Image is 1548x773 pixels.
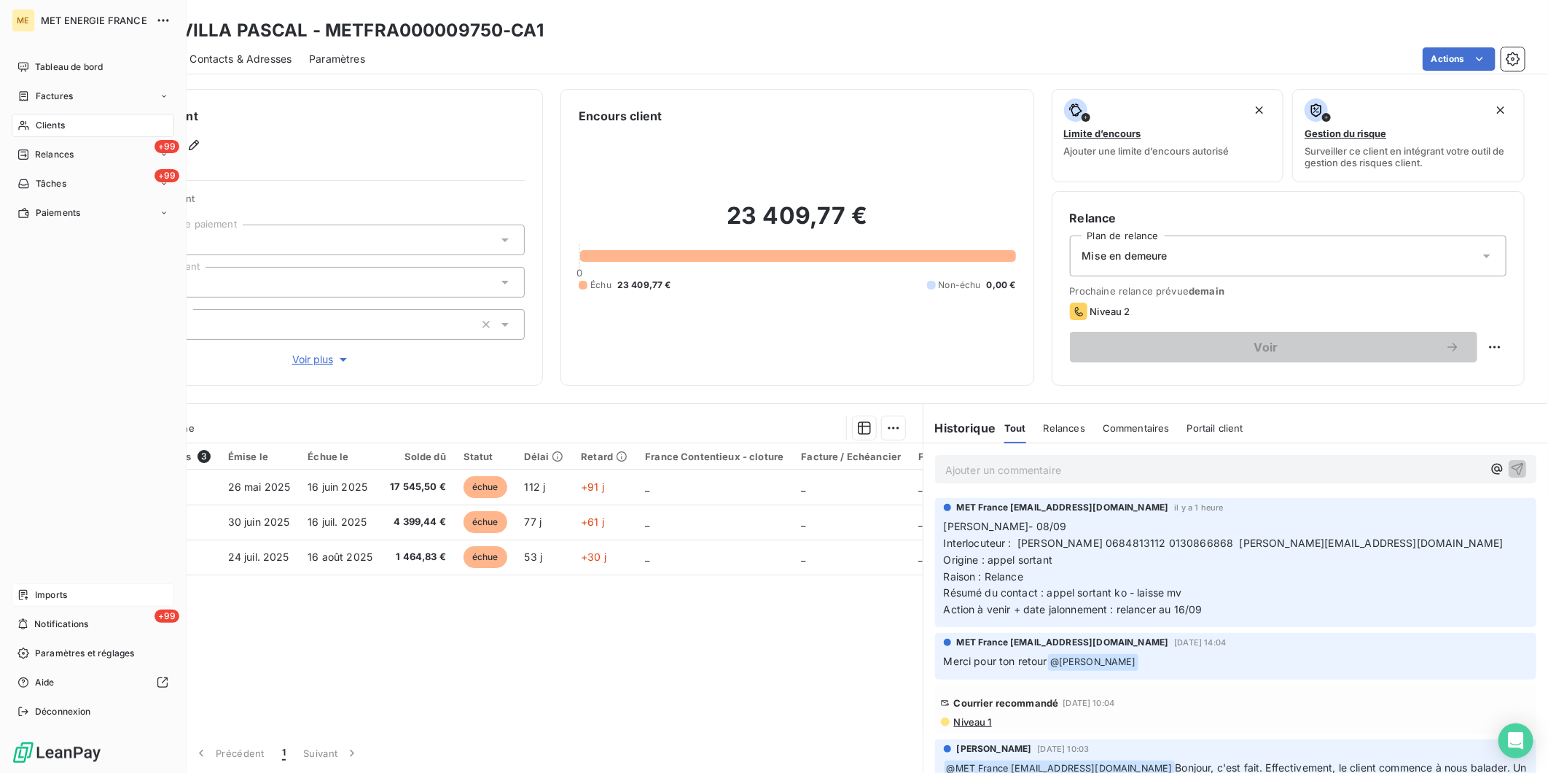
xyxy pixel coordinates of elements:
[464,476,507,498] span: échue
[1064,145,1230,157] span: Ajouter une limite d’encours autorisé
[944,586,1182,599] span: Résumé du contact : appel sortant ko - laisse mv
[944,520,1067,532] span: [PERSON_NAME]- 08/09
[1087,341,1445,353] span: Voir
[944,537,1504,549] span: Interlocuteur : [PERSON_NAME] 0684813112 0130866868 [PERSON_NAME][EMAIL_ADDRESS][DOMAIN_NAME]
[228,551,289,563] span: 24 juil. 2025
[1175,503,1224,512] span: il y a 1 heure
[957,742,1032,755] span: [PERSON_NAME]
[525,481,546,493] span: 112 j
[645,451,783,462] div: France Contentieux - cloture
[198,450,211,463] span: 3
[939,279,981,292] span: Non-échu
[228,481,291,493] span: 26 mai 2025
[918,516,923,528] span: _
[645,516,649,528] span: _
[525,451,564,462] div: Délai
[228,516,290,528] span: 30 juin 2025
[576,267,582,279] span: 0
[1175,638,1227,647] span: [DATE] 14:04
[35,676,55,689] span: Aide
[944,570,1023,583] span: Raison : Relance
[1070,209,1506,227] h6: Relance
[918,451,1070,462] div: France Contentieux - ouverture
[1103,422,1170,434] span: Commentaires
[308,551,372,563] span: 16 août 2025
[308,516,367,528] span: 16 juil. 2025
[35,61,103,74] span: Tableau de bord
[525,516,542,528] span: 77 j
[189,52,292,66] span: Contacts & Adresses
[525,551,543,563] span: 53 j
[1082,249,1168,263] span: Mise en demeure
[581,451,628,462] div: Retard
[88,107,525,125] h6: Informations client
[1292,89,1525,182] button: Gestion du risqueSurveiller ce client en intégrant votre outil de gestion des risques client.
[155,610,179,623] span: +99
[12,9,35,32] div: ME
[1187,422,1243,434] span: Portail client
[645,481,649,493] span: _
[1070,285,1506,297] span: Prochaine relance prévue
[36,119,65,132] span: Clients
[1498,723,1533,758] div: Open Intercom Messenger
[1052,89,1284,182] button: Limite d’encoursAjouter une limite d’encours autorisé
[944,603,1203,615] span: Action à venir + date jalonnement : relancer au 16/09
[801,516,805,528] span: _
[12,671,174,694] a: Aide
[309,52,365,66] span: Paramètres
[41,15,147,26] span: MET ENERGIE FRANCE
[390,480,446,494] span: 17 545,50 €
[155,140,179,153] span: +99
[1044,422,1085,434] span: Relances
[308,481,367,493] span: 16 juin 2025
[1090,306,1130,317] span: Niveau 2
[944,553,1052,566] span: Origine : appel sortant
[1064,128,1141,139] span: Limite d’encours
[273,738,294,769] button: 1
[801,551,805,563] span: _
[308,451,372,462] div: Échue le
[581,481,604,493] span: +91 j
[1048,654,1138,671] span: @ [PERSON_NAME]
[117,351,525,368] button: Voir plus
[35,705,91,718] span: Déconnexion
[1423,47,1496,71] button: Actions
[282,746,286,761] span: 1
[1305,145,1512,168] span: Surveiller ce client en intégrant votre outil de gestion des risques client.
[987,279,1016,292] span: 0,00 €
[918,481,923,493] span: _
[954,697,1059,709] span: Courrier recommandé
[464,546,507,568] span: échue
[12,741,102,764] img: Logo LeanPay
[36,206,80,220] span: Paiements
[36,90,73,103] span: Factures
[117,193,525,213] span: Propriétés Client
[35,647,134,660] span: Paramètres et réglages
[128,18,544,44] h3: AFUL VILLA PASCAL - METFRA000009750-CA1
[1063,699,1115,707] span: [DATE] 10:04
[957,501,1169,514] span: MET France [EMAIL_ADDRESS][DOMAIN_NAME]
[579,201,1015,245] h2: 23 409,77 €
[645,551,649,563] span: _
[1189,285,1224,297] span: demain
[228,451,291,462] div: Émise le
[34,618,88,631] span: Notifications
[1004,422,1026,434] span: Tout
[581,516,604,528] span: +61 j
[953,716,992,728] span: Niveau 1
[35,589,67,602] span: Imports
[185,738,273,769] button: Précédent
[35,148,74,161] span: Relances
[155,169,179,182] span: +99
[617,279,671,292] span: 23 409,77 €
[923,419,996,437] h6: Historique
[590,279,611,292] span: Échu
[581,551,606,563] span: +30 j
[292,352,351,367] span: Voir plus
[390,550,446,564] span: 1 464,83 €
[579,107,662,125] h6: Encours client
[1070,332,1477,362] button: Voir
[36,177,66,190] span: Tâches
[294,738,368,769] button: Suivant
[957,636,1169,649] span: MET France [EMAIL_ADDRESS][DOMAIN_NAME]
